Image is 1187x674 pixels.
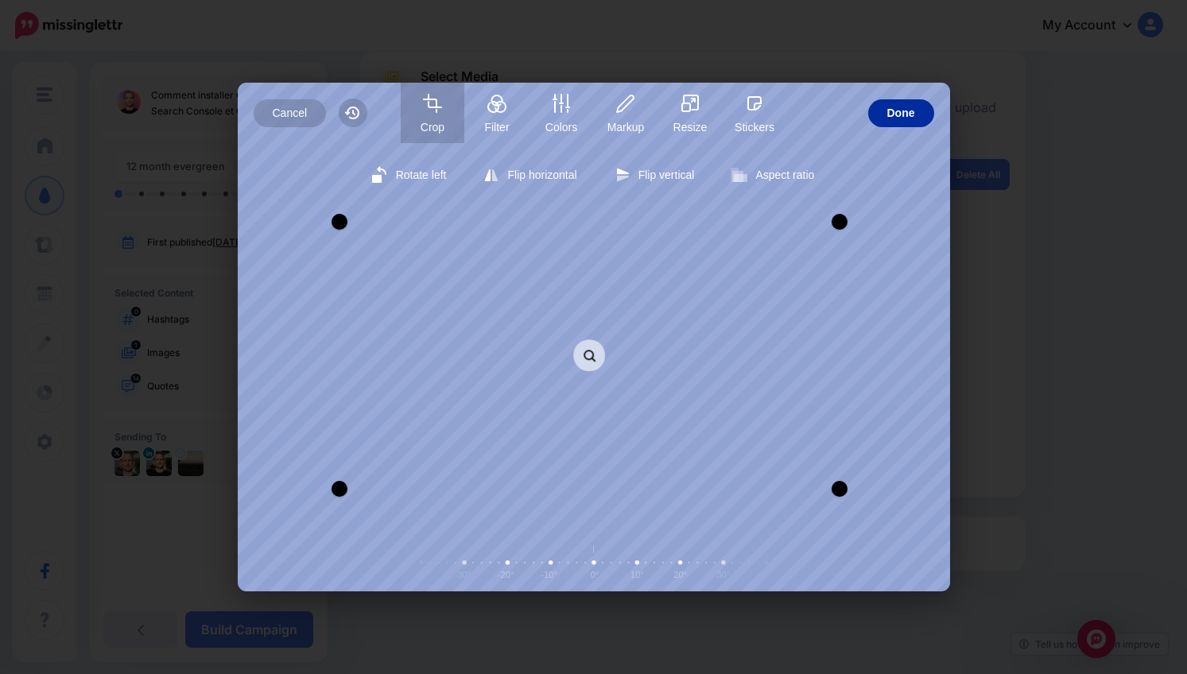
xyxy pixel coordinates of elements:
button: Center rotation [584,544,603,558]
button: Flip horizontal [475,159,586,191]
button: Colors [529,83,593,143]
span: Colors [529,121,593,134]
button: Markup [594,83,658,143]
button: Resize [658,83,722,143]
span: Flip vertical [638,168,695,181]
span: Done [887,99,915,127]
span: Crop [401,121,464,134]
span: Rotate left [396,168,447,181]
span: Cancel [273,99,308,127]
span: Flip horizontal [507,168,576,181]
span: Stickers [723,121,786,134]
button: Filter [465,83,529,143]
button: Crop [401,83,464,143]
button: Stickers [723,83,786,143]
button: Flip vertical [606,159,704,191]
span: Markup [594,121,658,134]
button: Rotate left [363,159,456,191]
button: Done [868,99,934,127]
button: Aspect ratio [723,159,824,191]
button: Cancel [254,99,327,127]
span: Aspect ratio [755,168,814,181]
span: Resize [658,121,722,134]
span: Center rotation [584,544,616,566]
span: Filter [465,121,529,134]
